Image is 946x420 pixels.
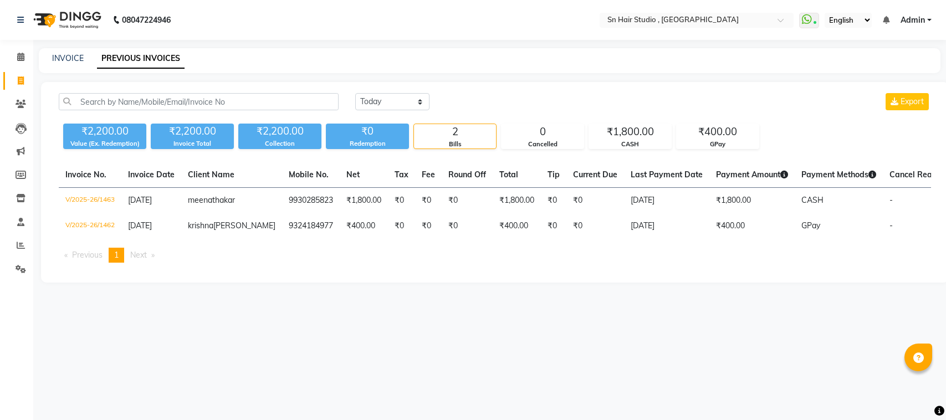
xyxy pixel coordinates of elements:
[502,140,584,149] div: Cancelled
[59,188,121,214] td: V/2025-26/1463
[326,139,409,148] div: Redemption
[677,124,759,140] div: ₹400.00
[188,170,234,180] span: Client Name
[566,213,624,239] td: ₹0
[677,140,759,149] div: GPay
[213,221,275,231] span: [PERSON_NAME]
[151,139,234,148] div: Invoice Total
[801,195,824,205] span: CASH
[340,213,388,239] td: ₹400.00
[493,188,541,214] td: ₹1,800.00
[388,188,415,214] td: ₹0
[282,213,340,239] td: 9324184977
[282,188,340,214] td: 9930285823
[340,188,388,214] td: ₹1,800.00
[901,14,925,26] span: Admin
[63,124,146,139] div: ₹2,200.00
[589,124,671,140] div: ₹1,800.00
[573,170,617,180] span: Current Due
[448,170,486,180] span: Round Off
[326,124,409,139] div: ₹0
[59,248,931,263] nav: Pagination
[415,188,442,214] td: ₹0
[63,139,146,148] div: Value (Ex. Redemption)
[499,170,518,180] span: Total
[801,170,876,180] span: Payment Methods
[502,124,584,140] div: 0
[238,124,321,139] div: ₹2,200.00
[238,139,321,148] div: Collection
[97,49,185,69] a: PREVIOUS INVOICES
[59,213,121,239] td: V/2025-26/1462
[889,195,893,205] span: -
[548,170,560,180] span: Tip
[28,4,104,35] img: logo
[901,96,924,106] span: Export
[414,124,496,140] div: 2
[188,195,212,205] span: meena
[415,213,442,239] td: ₹0
[52,53,84,63] a: INVOICE
[889,221,893,231] span: -
[886,93,929,110] button: Export
[128,195,152,205] span: [DATE]
[289,170,329,180] span: Mobile No.
[72,250,103,260] span: Previous
[801,221,820,231] span: GPay
[122,4,171,35] b: 08047224946
[59,93,339,110] input: Search by Name/Mobile/Email/Invoice No
[566,188,624,214] td: ₹0
[151,124,234,139] div: ₹2,200.00
[899,376,935,409] iframe: chat widget
[709,188,795,214] td: ₹1,800.00
[889,170,945,180] span: Cancel Reason
[624,213,709,239] td: [DATE]
[442,188,493,214] td: ₹0
[212,195,235,205] span: thakar
[130,250,147,260] span: Next
[624,188,709,214] td: [DATE]
[716,170,788,180] span: Payment Amount
[631,170,703,180] span: Last Payment Date
[589,140,671,149] div: CASH
[65,170,106,180] span: Invoice No.
[414,140,496,149] div: Bills
[541,213,566,239] td: ₹0
[346,170,360,180] span: Net
[388,213,415,239] td: ₹0
[709,213,795,239] td: ₹400.00
[541,188,566,214] td: ₹0
[395,170,408,180] span: Tax
[188,221,213,231] span: krishna
[422,170,435,180] span: Fee
[442,213,493,239] td: ₹0
[128,221,152,231] span: [DATE]
[114,250,119,260] span: 1
[493,213,541,239] td: ₹400.00
[128,170,175,180] span: Invoice Date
